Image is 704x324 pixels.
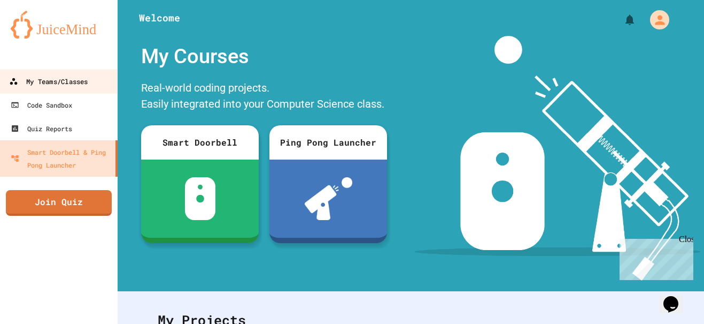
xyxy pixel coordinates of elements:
div: My Teams/Classes [9,75,88,88]
img: logo-orange.svg [11,11,107,39]
div: My Courses [136,36,392,77]
div: Code Sandbox [11,99,72,111]
a: Join Quiz [6,190,112,216]
img: banner-image-my-projects.png [414,36,701,281]
div: Smart Doorbell [141,125,259,160]
div: Real-world coding projects. Easily integrated into your Computer Science class. [136,77,392,117]
img: ppl-with-ball.png [305,177,352,220]
div: Ping Pong Launcher [269,125,387,160]
div: My Notifications [604,11,639,29]
iframe: chat widget [615,235,693,280]
div: Smart Doorbell & Ping Pong Launcher [11,146,111,171]
div: My Account [639,7,672,32]
iframe: chat widget [659,281,693,313]
img: sdb-white.svg [185,177,215,220]
div: Chat with us now!Close [4,4,74,68]
div: Quiz Reports [11,122,72,135]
